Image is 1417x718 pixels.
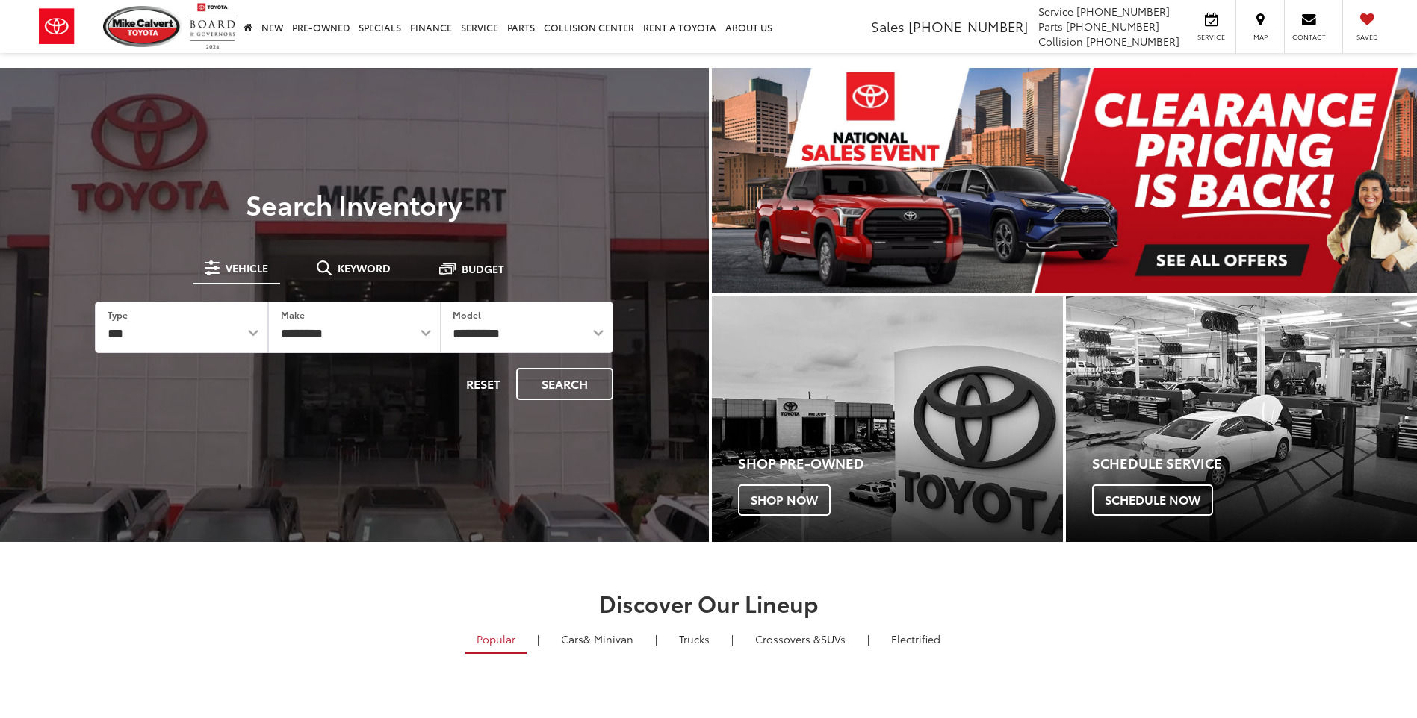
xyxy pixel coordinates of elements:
[1038,34,1083,49] span: Collision
[1066,296,1417,542] div: Toyota
[63,189,646,219] h3: Search Inventory
[712,296,1063,542] div: Toyota
[182,590,1235,615] h2: Discover Our Lineup
[453,368,513,400] button: Reset
[738,456,1063,471] h4: Shop Pre-Owned
[1194,32,1228,42] span: Service
[863,631,873,646] li: |
[738,484,831,516] span: Shop Now
[516,368,613,400] button: Search
[103,6,182,47] img: Mike Calvert Toyota
[712,296,1063,542] a: Shop Pre-Owned Shop Now
[462,263,504,274] span: Budget
[651,631,661,646] li: |
[1244,32,1277,42] span: Map
[728,631,737,646] li: |
[1038,19,1063,34] span: Parts
[533,631,543,646] li: |
[1086,34,1179,49] span: [PHONE_NUMBER]
[871,16,905,36] span: Sales
[880,626,952,652] a: Electrified
[755,631,821,646] span: Crossovers &
[453,308,481,321] label: Model
[338,263,391,273] span: Keyword
[668,626,721,652] a: Trucks
[281,308,305,321] label: Make
[1092,484,1213,516] span: Schedule Now
[1038,4,1073,19] span: Service
[744,626,857,652] a: SUVs
[1351,32,1383,42] span: Saved
[1076,4,1170,19] span: [PHONE_NUMBER]
[465,626,527,654] a: Popular
[1066,296,1417,542] a: Schedule Service Schedule Now
[108,308,128,321] label: Type
[1092,456,1417,471] h4: Schedule Service
[550,626,645,652] a: Cars
[583,631,633,646] span: & Minivan
[1066,19,1159,34] span: [PHONE_NUMBER]
[226,263,268,273] span: Vehicle
[1292,32,1326,42] span: Contact
[908,16,1028,36] span: [PHONE_NUMBER]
